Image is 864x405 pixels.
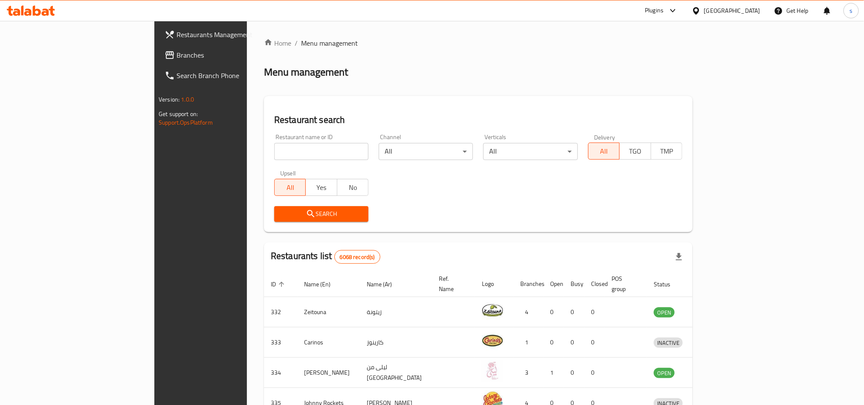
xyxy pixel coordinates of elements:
[337,179,368,196] button: No
[271,250,380,264] h2: Restaurants list
[281,209,362,219] span: Search
[564,297,584,327] td: 0
[482,300,503,321] img: Zeitouna
[623,145,647,157] span: TGO
[482,330,503,351] img: Carinos
[513,271,543,297] th: Branches
[543,271,564,297] th: Open
[669,247,689,267] div: Export file
[278,181,302,194] span: All
[584,271,605,297] th: Closed
[304,279,342,289] span: Name (En)
[654,338,683,348] span: INACTIVE
[564,327,584,358] td: 0
[301,38,358,48] span: Menu management
[297,327,360,358] td: Carinos
[439,274,465,294] span: Ref. Name
[592,145,616,157] span: All
[654,338,683,348] div: INACTIVE
[264,65,348,79] h2: Menu management
[280,170,296,176] label: Upsell
[297,358,360,388] td: [PERSON_NAME]
[334,250,380,264] div: Total records count
[264,38,693,48] nav: breadcrumb
[513,297,543,327] td: 4
[271,279,287,289] span: ID
[360,297,432,327] td: زيتونة
[483,143,577,160] div: All
[612,274,637,294] span: POS group
[594,134,615,140] label: Delivery
[655,145,679,157] span: TMP
[159,108,198,119] span: Get support on:
[543,358,564,388] td: 1
[159,94,180,105] span: Version:
[564,271,584,297] th: Busy
[651,143,682,160] button: TMP
[543,297,564,327] td: 0
[360,327,432,358] td: كارينوز
[274,206,368,222] button: Search
[177,29,292,40] span: Restaurants Management
[654,368,675,378] span: OPEN
[475,271,513,297] th: Logo
[158,24,299,45] a: Restaurants Management
[159,117,213,128] a: Support.OpsPlatform
[181,94,194,105] span: 1.0.0
[850,6,852,15] span: s
[309,181,333,194] span: Yes
[305,179,337,196] button: Yes
[158,45,299,65] a: Branches
[584,358,605,388] td: 0
[513,327,543,358] td: 1
[654,279,681,289] span: Status
[619,143,651,160] button: TGO
[584,327,605,358] td: 0
[654,308,675,318] span: OPEN
[482,360,503,382] img: Leila Min Lebnan
[177,50,292,60] span: Branches
[335,253,380,261] span: 6068 record(s)
[513,358,543,388] td: 3
[341,181,365,194] span: No
[177,70,292,81] span: Search Branch Phone
[543,327,564,358] td: 0
[274,143,368,160] input: Search for restaurant name or ID..
[704,6,760,15] div: [GEOGRAPHIC_DATA]
[158,65,299,86] a: Search Branch Phone
[274,114,682,126] h2: Restaurant search
[360,358,432,388] td: ليلى من [GEOGRAPHIC_DATA]
[645,6,664,16] div: Plugins
[297,297,360,327] td: Zeitouna
[367,279,403,289] span: Name (Ar)
[588,143,620,160] button: All
[564,358,584,388] td: 0
[584,297,605,327] td: 0
[379,143,473,160] div: All
[274,179,306,196] button: All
